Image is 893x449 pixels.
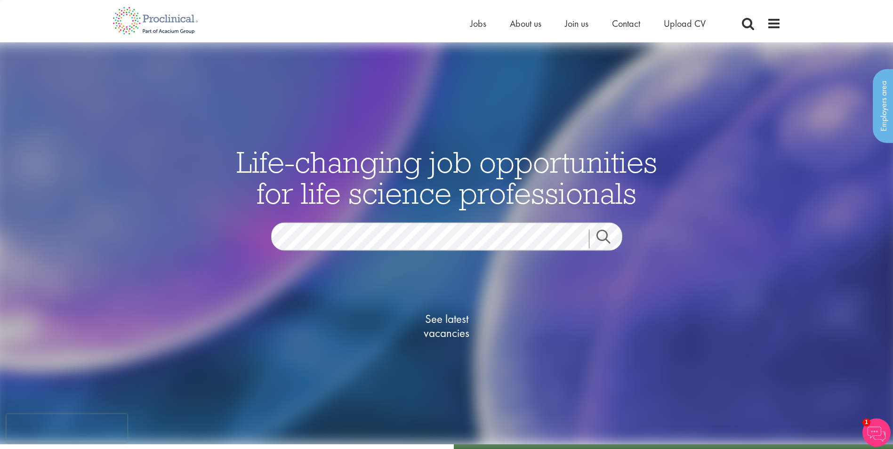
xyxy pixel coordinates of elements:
[400,312,494,340] span: See latest vacancies
[862,418,891,447] img: Chatbot
[565,17,588,30] a: Join us
[7,414,127,442] iframe: reCAPTCHA
[664,17,706,30] a: Upload CV
[862,418,870,426] span: 1
[236,143,657,211] span: Life-changing job opportunities for life science professionals
[589,229,629,248] a: Job search submit button
[612,17,640,30] a: Contact
[470,17,486,30] a: Jobs
[400,274,494,377] a: See latestvacancies
[510,17,541,30] a: About us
